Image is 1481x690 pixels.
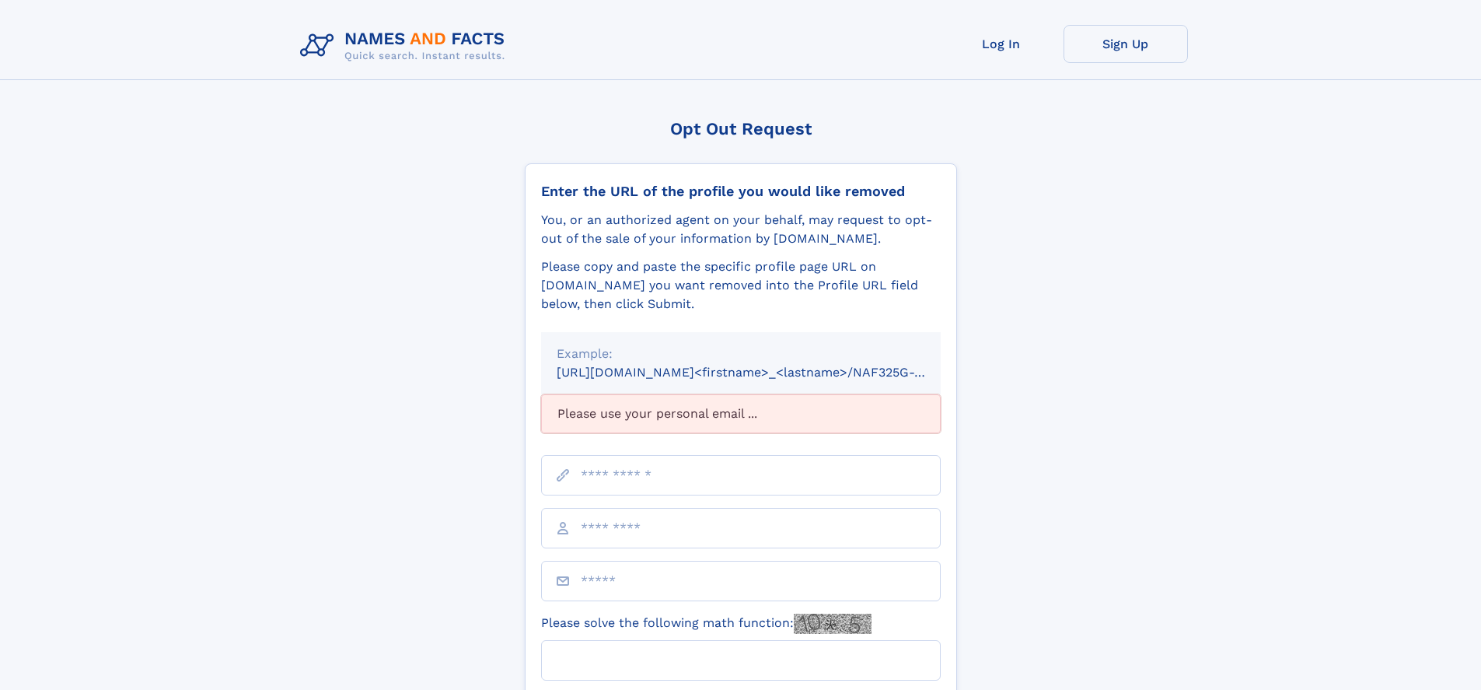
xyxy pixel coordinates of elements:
img: Logo Names and Facts [294,25,518,67]
div: Enter the URL of the profile you would like removed [541,183,941,200]
div: Please copy and paste the specific profile page URL on [DOMAIN_NAME] you want removed into the Pr... [541,257,941,313]
a: Log In [939,25,1064,63]
div: Opt Out Request [525,119,957,138]
a: Sign Up [1064,25,1188,63]
label: Please solve the following math function: [541,614,871,634]
div: Please use your personal email ... [541,394,941,433]
div: You, or an authorized agent on your behalf, may request to opt-out of the sale of your informatio... [541,211,941,248]
small: [URL][DOMAIN_NAME]<firstname>_<lastname>/NAF325G-xxxxxxxx [557,365,970,380]
div: Example: [557,345,925,363]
